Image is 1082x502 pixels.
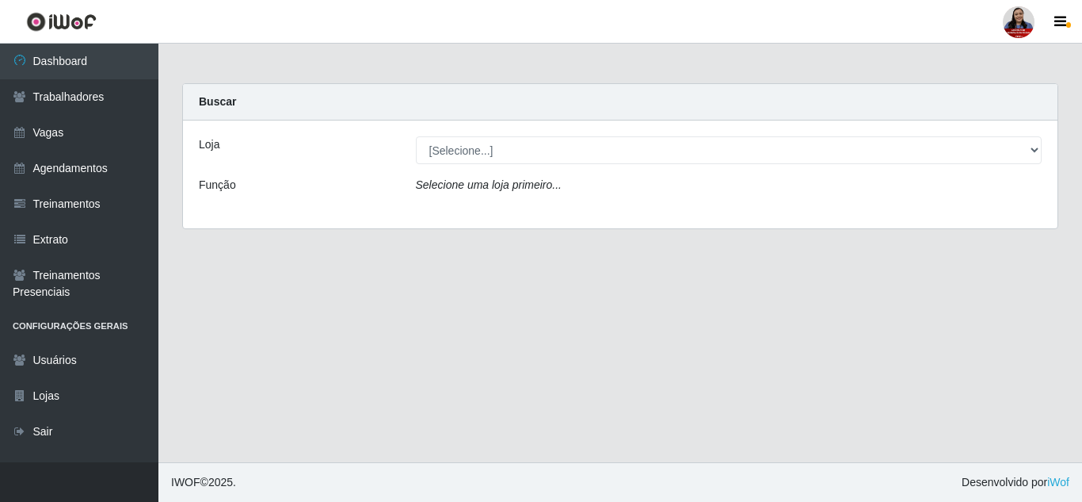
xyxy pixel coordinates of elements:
label: Função [199,177,236,194]
img: CoreUI Logo [26,12,97,32]
i: Selecione uma loja primeiro... [416,178,562,191]
label: Loja [199,136,219,153]
span: IWOF [171,476,200,489]
a: iWof [1047,476,1069,489]
span: © 2025 . [171,474,236,491]
span: Desenvolvido por [962,474,1069,491]
strong: Buscar [199,95,236,108]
